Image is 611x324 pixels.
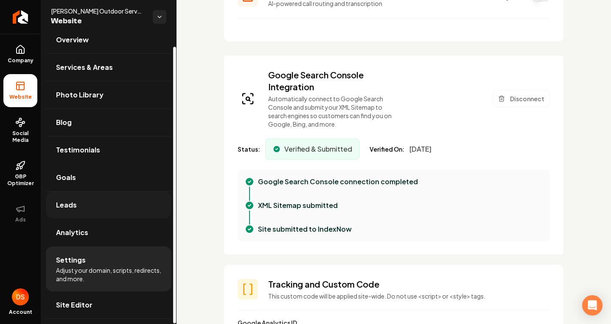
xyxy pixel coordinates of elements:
img: Rebolt Logo [13,10,28,24]
a: Services & Areas [46,54,171,81]
a: Social Media [3,111,37,150]
button: Ads [3,197,37,230]
a: Leads [46,191,171,219]
span: Settings [56,255,86,265]
p: This custom code will be applied site-wide. Do not use <script> or <style> tags. [268,292,550,300]
a: Goals [46,164,171,191]
span: Testimonials [56,145,100,155]
span: Social Media [3,130,37,144]
a: Overview [46,26,171,53]
p: Google Search Console connection completed [258,177,418,187]
a: GBP Optimizer [3,154,37,194]
span: Status: [238,145,260,153]
span: Overview [56,35,89,45]
span: Goals [56,172,76,183]
a: Photo Library [46,81,171,108]
span: Photo Library [56,90,104,100]
span: Adjust your domain, scripts, redirects, and more. [56,266,161,283]
a: Analytics [46,219,171,246]
span: Ads [12,216,29,223]
p: XML Sitemap submitted [258,200,338,210]
a: Company [3,38,37,71]
span: [DATE] [409,144,432,154]
button: Open user button [12,288,29,305]
span: [PERSON_NAME] Outdoor Services [51,7,146,15]
a: Blog [46,109,171,136]
a: Testimonials [46,136,171,163]
span: Services & Areas [56,62,113,72]
span: Blog [56,117,72,127]
span: Leads [56,200,77,210]
span: Website [6,94,35,100]
span: Company [4,57,37,64]
h3: Tracking and Custom Code [268,278,550,290]
span: Analytics [56,227,88,238]
span: GBP Optimizer [3,173,37,187]
div: Open Intercom Messenger [582,295,603,316]
h3: Google Search Console Integration [268,69,393,93]
span: Verified & Submitted [284,144,352,154]
button: Disconnect [493,90,550,107]
span: Site Editor [56,300,92,310]
span: Website [51,15,146,27]
span: Verified On: [370,145,404,153]
p: Automatically connect to Google Search Console and submit your XML Sitemap to search engines so c... [268,94,393,128]
span: Account [9,309,32,316]
p: Site submitted to IndexNow [258,224,352,234]
img: Dalton Stacy [12,288,29,305]
a: Site Editor [46,291,171,318]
